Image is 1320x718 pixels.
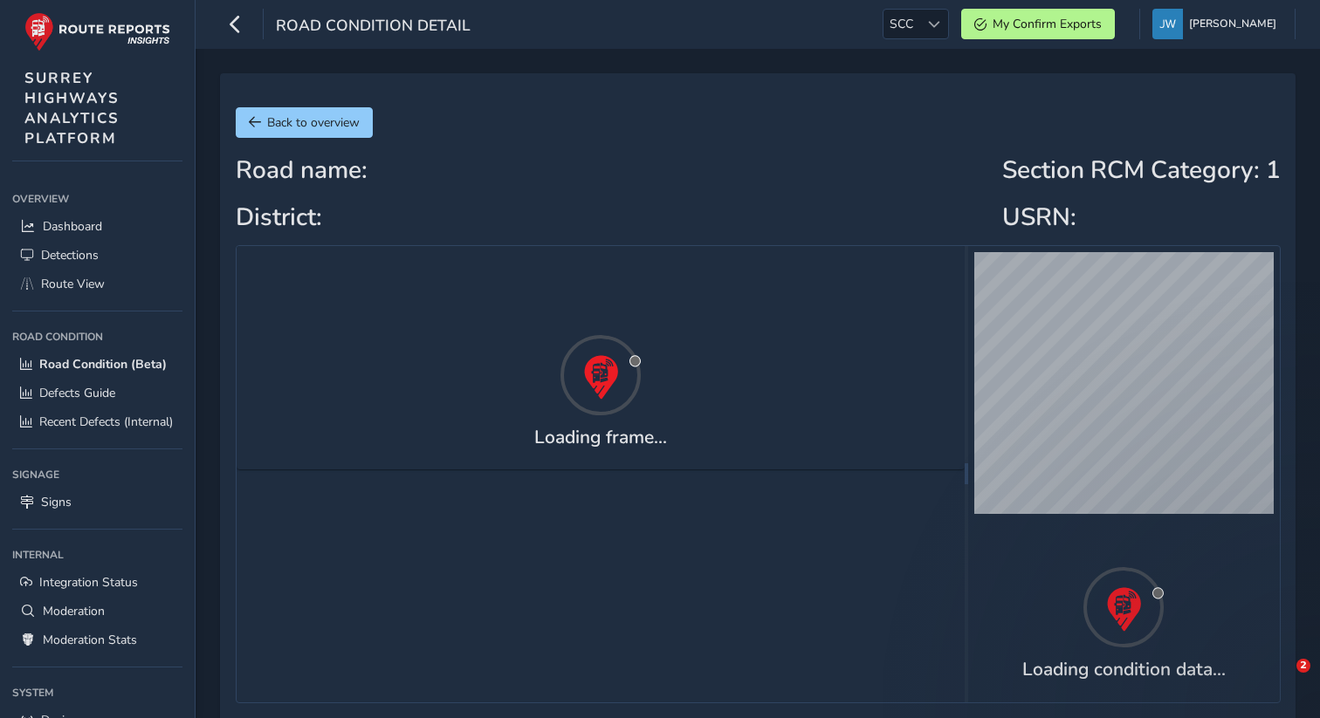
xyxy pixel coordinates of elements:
[43,632,137,648] span: Moderation Stats
[883,10,919,38] span: SCC
[41,494,72,510] span: Signs
[236,156,368,186] h2: Road name:
[974,252,1274,514] canvas: Map
[39,414,173,430] span: Recent Defects (Internal)
[39,356,167,373] span: Road Condition (Beta)
[12,542,182,568] div: Internal
[12,407,182,436] a: Recent Defects (Internal)
[236,203,368,233] h2: District:
[24,12,170,51] img: rr logo
[1261,659,1303,701] iframe: Intercom live chat
[12,680,182,706] div: System
[276,15,471,39] span: Road Condition Detail
[12,241,182,270] a: Detections
[12,462,182,488] div: Signage
[1022,659,1226,680] h4: Loading condition data...
[12,626,182,654] a: Moderation Stats
[39,385,115,401] span: Defects Guide
[236,107,373,138] button: Back to overview
[1002,203,1281,233] h2: USRN:
[12,488,182,516] a: Signs
[1002,156,1281,186] h2: Section RCM Category : 1
[1152,9,1183,39] img: diamond-layout
[12,270,182,298] a: Route View
[12,186,182,212] div: Overview
[1152,9,1282,39] button: [PERSON_NAME]
[43,603,105,619] span: Moderation
[12,597,182,626] a: Moderation
[961,9,1115,39] button: My Confirm Exports
[41,276,105,292] span: Route View
[12,350,182,379] a: Road Condition (Beta)
[1189,9,1276,39] span: [PERSON_NAME]
[993,16,1102,32] span: My Confirm Exports
[12,324,182,350] div: Road Condition
[1296,659,1310,673] span: 2
[12,212,182,241] a: Dashboard
[267,114,360,131] span: Back to overview
[12,568,182,597] a: Integration Status
[39,574,138,591] span: Integration Status
[24,68,120,148] span: SURREY HIGHWAYS ANALYTICS PLATFORM
[12,379,182,407] a: Defects Guide
[534,427,667,448] h4: Loading frame...
[43,218,102,235] span: Dashboard
[41,247,99,263] span: Detections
